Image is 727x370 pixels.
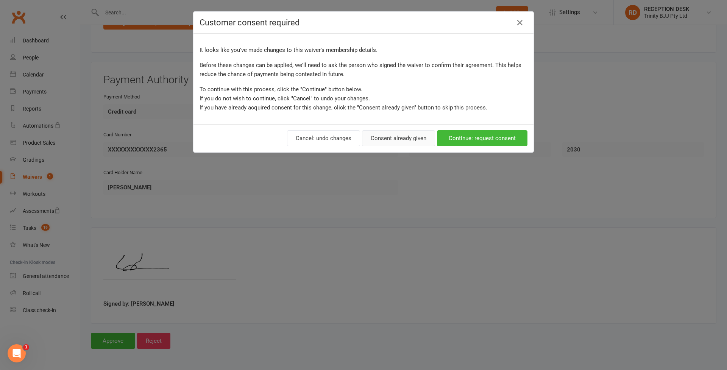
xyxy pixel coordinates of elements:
span: Customer consent required [200,18,300,27]
iframe: Intercom live chat [8,344,26,362]
button: Cancel: undo changes [287,130,360,146]
button: Close [514,17,526,29]
button: Continue: request consent [437,130,527,146]
span: If you have already acquired consent for this change, click the "Consent already given" button to... [200,104,487,111]
p: Before these changes can be applied, we'll need to ask the person who signed the waiver to confir... [200,61,527,79]
p: It looks like you've made changes to this waiver's membership details. [200,45,527,55]
p: To continue with this process, click the "Continue" button below. If you do not wish to continue,... [200,85,527,112]
button: Consent already given [362,130,435,146]
span: 1 [23,344,29,350]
